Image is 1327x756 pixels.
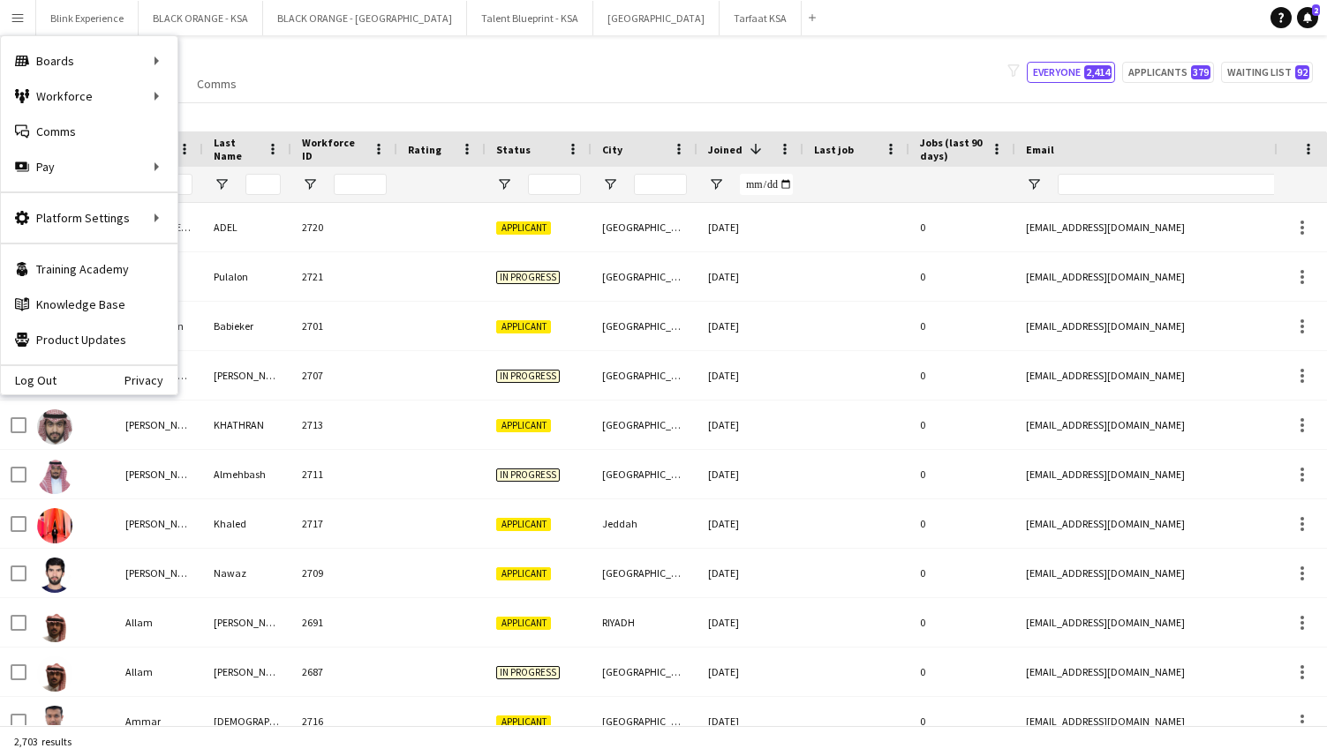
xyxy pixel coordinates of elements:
[697,499,803,548] div: [DATE]
[1,43,177,79] div: Boards
[291,450,397,498] div: 2711
[203,647,291,696] div: [PERSON_NAME]
[214,176,230,192] button: Open Filter Menu
[592,598,697,647] div: RIYADH
[602,143,622,156] span: City
[291,697,397,745] div: 2716
[203,450,291,498] div: Almehbash
[139,1,263,35] button: BLACK ORANGE - KSA
[814,143,854,156] span: Last job
[291,499,397,548] div: 2717
[708,143,743,156] span: Joined
[496,617,551,630] span: Applicant
[408,143,441,156] span: Rating
[1,322,177,357] a: Product Updates
[115,549,203,597] div: [PERSON_NAME]
[697,450,803,498] div: [DATE]
[1295,65,1309,79] span: 92
[909,647,1015,696] div: 0
[467,1,593,35] button: Talent Blueprint - KSA
[592,697,697,745] div: [GEOGRAPHIC_DATA]
[697,697,803,745] div: [DATE]
[203,252,291,301] div: Pulalon
[291,598,397,647] div: 2691
[496,320,551,333] span: Applicant
[592,450,697,498] div: [GEOGRAPHIC_DATA]
[203,697,291,745] div: [DEMOGRAPHIC_DATA]
[1,373,57,387] a: Log Out
[291,647,397,696] div: 2687
[592,400,697,449] div: [GEOGRAPHIC_DATA]
[697,203,803,251] div: [DATE]
[909,351,1015,400] div: 0
[909,697,1015,745] div: 0
[1,114,177,149] a: Comms
[197,76,237,92] span: Comms
[496,468,560,482] span: In progress
[124,373,177,387] a: Privacy
[592,203,697,251] div: [GEOGRAPHIC_DATA]
[115,598,203,647] div: Allam
[909,302,1015,350] div: 0
[496,666,560,679] span: In progress
[302,136,366,162] span: Workforce ID
[115,697,203,745] div: Ammar
[1,251,177,287] a: Training Academy
[115,647,203,696] div: Allam
[37,558,72,593] img: Ahmed Nawaz
[37,409,72,445] img: ABDULMAJEED KHATHRAN
[1122,62,1214,83] button: Applicants379
[496,221,551,235] span: Applicant
[1312,4,1320,16] span: 2
[190,72,244,95] a: Comms
[115,450,203,498] div: [PERSON_NAME]
[1191,65,1210,79] span: 379
[909,450,1015,498] div: 0
[697,400,803,449] div: [DATE]
[1221,62,1313,83] button: Waiting list92
[263,1,467,35] button: BLACK ORANGE - [GEOGRAPHIC_DATA]
[496,176,512,192] button: Open Filter Menu
[1026,143,1054,156] span: Email
[37,656,72,692] img: Allam Ibrahim
[592,549,697,597] div: [GEOGRAPHIC_DATA]
[291,400,397,449] div: 2713
[1297,7,1318,28] a: 2
[214,136,260,162] span: Last Name
[697,302,803,350] div: [DATE]
[245,174,281,195] input: Last Name Filter Input
[496,271,560,284] span: In progress
[592,647,697,696] div: [GEOGRAPHIC_DATA]
[592,252,697,301] div: [GEOGRAPHIC_DATA]
[697,252,803,301] div: [DATE]
[602,176,618,192] button: Open Filter Menu
[496,143,531,156] span: Status
[740,174,793,195] input: Joined Filter Input
[592,499,697,548] div: Jeddah
[909,549,1015,597] div: 0
[496,567,551,580] span: Applicant
[203,203,291,251] div: ADEL
[291,252,397,301] div: 2721
[37,706,72,741] img: Ammar Ansari
[1,149,177,184] div: Pay
[909,252,1015,301] div: 0
[203,302,291,350] div: Babieker
[334,174,387,195] input: Workforce ID Filter Input
[37,459,72,494] img: Abdulrahman Almehbash
[203,351,291,400] div: [PERSON_NAME]
[203,598,291,647] div: [PERSON_NAME]
[203,549,291,597] div: Nawaz
[697,549,803,597] div: [DATE]
[909,499,1015,548] div: 0
[496,370,560,383] span: In progress
[697,351,803,400] div: [DATE]
[36,1,139,35] button: Blink Experience
[909,598,1015,647] div: 0
[302,176,318,192] button: Open Filter Menu
[291,549,397,597] div: 2709
[496,518,551,531] span: Applicant
[1,200,177,236] div: Platform Settings
[1,287,177,322] a: Knowledge Base
[1084,65,1112,79] span: 2,414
